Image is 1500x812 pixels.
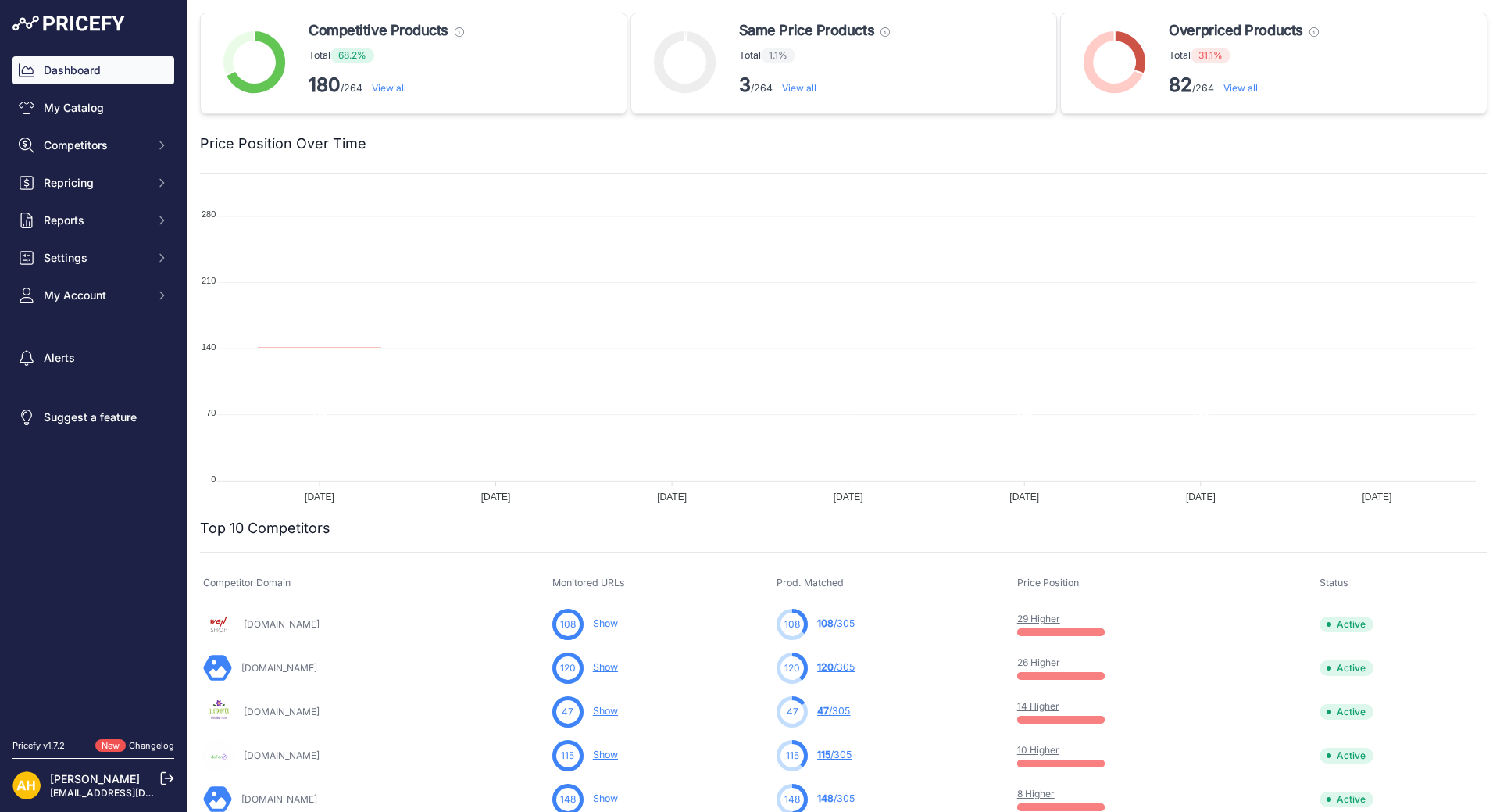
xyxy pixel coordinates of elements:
a: Changelog [129,740,174,751]
tspan: [DATE] [834,492,863,503]
span: Same Price Products [739,20,874,41]
a: View all [782,82,816,94]
tspan: [DATE] [481,492,511,503]
a: 148/305 [817,792,855,804]
tspan: 140 [202,342,216,352]
span: Active [1320,792,1373,807]
a: [EMAIL_ADDRESS][DOMAIN_NAME] [50,787,213,799]
a: Show [593,705,618,717]
p: Total [1169,48,1318,63]
a: View all [1223,82,1258,94]
span: 108 [560,617,576,631]
a: Show [593,792,618,804]
a: 108/305 [817,617,855,629]
tspan: [DATE] [1009,492,1039,503]
a: 10 Higher [1017,744,1059,756]
a: [DOMAIN_NAME] [244,706,320,717]
a: [DOMAIN_NAME] [244,618,320,630]
img: Pricefy Logo [12,16,125,31]
a: Suggest a feature [12,403,174,431]
span: 108 [784,617,800,631]
div: Pricefy v1.7.2 [12,739,65,753]
span: 47 [562,705,573,719]
a: 115/305 [817,749,852,760]
tspan: 0 [211,474,216,484]
span: 120 [560,661,576,675]
a: 26 Higher [1017,656,1060,668]
a: [PERSON_NAME] [50,772,140,785]
tspan: [DATE] [1362,492,1392,503]
strong: 82 [1169,73,1192,96]
p: /264 [309,73,464,98]
span: 68.2% [330,48,374,63]
h2: Price Position Over Time [200,133,366,155]
span: Price Position [1017,577,1079,588]
a: My Catalog [12,94,174,122]
a: View all [372,82,406,94]
span: My Account [44,288,146,303]
span: 108 [817,617,834,629]
a: 120/305 [817,661,855,673]
span: Active [1320,617,1373,632]
span: Reports [44,213,146,228]
span: Overpriced Products [1169,20,1302,41]
button: Reports [12,206,174,234]
a: 29 Higher [1017,613,1060,624]
a: [DOMAIN_NAME] [241,793,317,805]
span: 1.1% [761,48,795,63]
span: Status [1320,577,1348,588]
strong: 3 [739,73,751,96]
span: 115 [561,749,574,763]
p: /264 [1169,73,1318,98]
a: Show [593,617,618,629]
tspan: [DATE] [657,492,687,503]
span: Settings [44,250,146,266]
span: 120 [817,661,834,673]
span: Active [1320,704,1373,720]
span: 115 [817,749,830,760]
span: New [95,739,126,753]
a: Dashboard [12,56,174,84]
span: Prod. Matched [777,577,844,588]
span: 31.1% [1191,48,1230,63]
a: 14 Higher [1017,700,1059,712]
span: 47 [787,705,798,719]
a: Show [593,661,618,673]
tspan: [DATE] [1186,492,1216,503]
button: Settings [12,244,174,272]
nav: Sidebar [12,56,174,721]
span: Active [1320,660,1373,676]
span: 148 [784,792,800,807]
p: Total [309,48,464,63]
span: Active [1320,748,1373,764]
span: Repricing [44,175,146,191]
a: 47/305 [817,705,850,717]
p: Total [739,48,890,63]
strong: 180 [309,73,341,96]
span: Monitored URLs [552,577,625,588]
a: Alerts [12,344,174,372]
span: Competitor Domain [203,577,291,588]
span: Competitors [44,138,146,153]
tspan: 280 [202,209,216,219]
h2: Top 10 Competitors [200,517,330,539]
span: 120 [784,661,800,675]
span: 115 [786,749,799,763]
span: 47 [817,705,829,717]
span: 148 [817,792,834,804]
button: My Account [12,281,174,309]
a: [DOMAIN_NAME] [241,662,317,674]
a: Show [593,749,618,760]
tspan: 70 [206,408,216,417]
tspan: [DATE] [305,492,334,503]
a: 8 Higher [1017,788,1055,799]
a: [DOMAIN_NAME] [244,749,320,761]
tspan: 210 [202,276,216,285]
span: Competitive Products [309,20,448,41]
button: Competitors [12,131,174,159]
button: Repricing [12,169,174,197]
span: 148 [560,792,576,807]
p: /264 [739,73,890,98]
